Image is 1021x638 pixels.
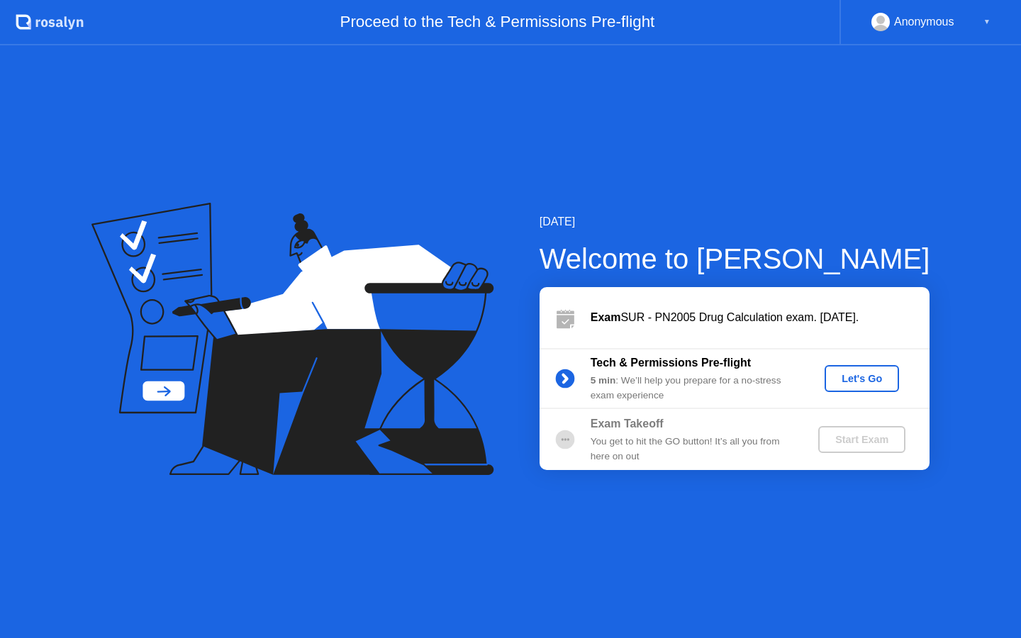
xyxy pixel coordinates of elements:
div: You get to hit the GO button! It’s all you from here on out [591,435,795,464]
div: ▼ [983,13,991,31]
div: Welcome to [PERSON_NAME] [540,237,930,280]
div: Let's Go [830,373,893,384]
b: 5 min [591,375,616,386]
button: Let's Go [825,365,899,392]
div: Anonymous [894,13,954,31]
button: Start Exam [818,426,905,453]
b: Exam [591,311,621,323]
b: Tech & Permissions Pre-flight [591,357,751,369]
div: [DATE] [540,213,930,230]
div: SUR - PN2005 Drug Calculation exam. [DATE]. [591,309,930,326]
div: : We’ll help you prepare for a no-stress exam experience [591,374,795,403]
b: Exam Takeoff [591,418,664,430]
div: Start Exam [824,434,900,445]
